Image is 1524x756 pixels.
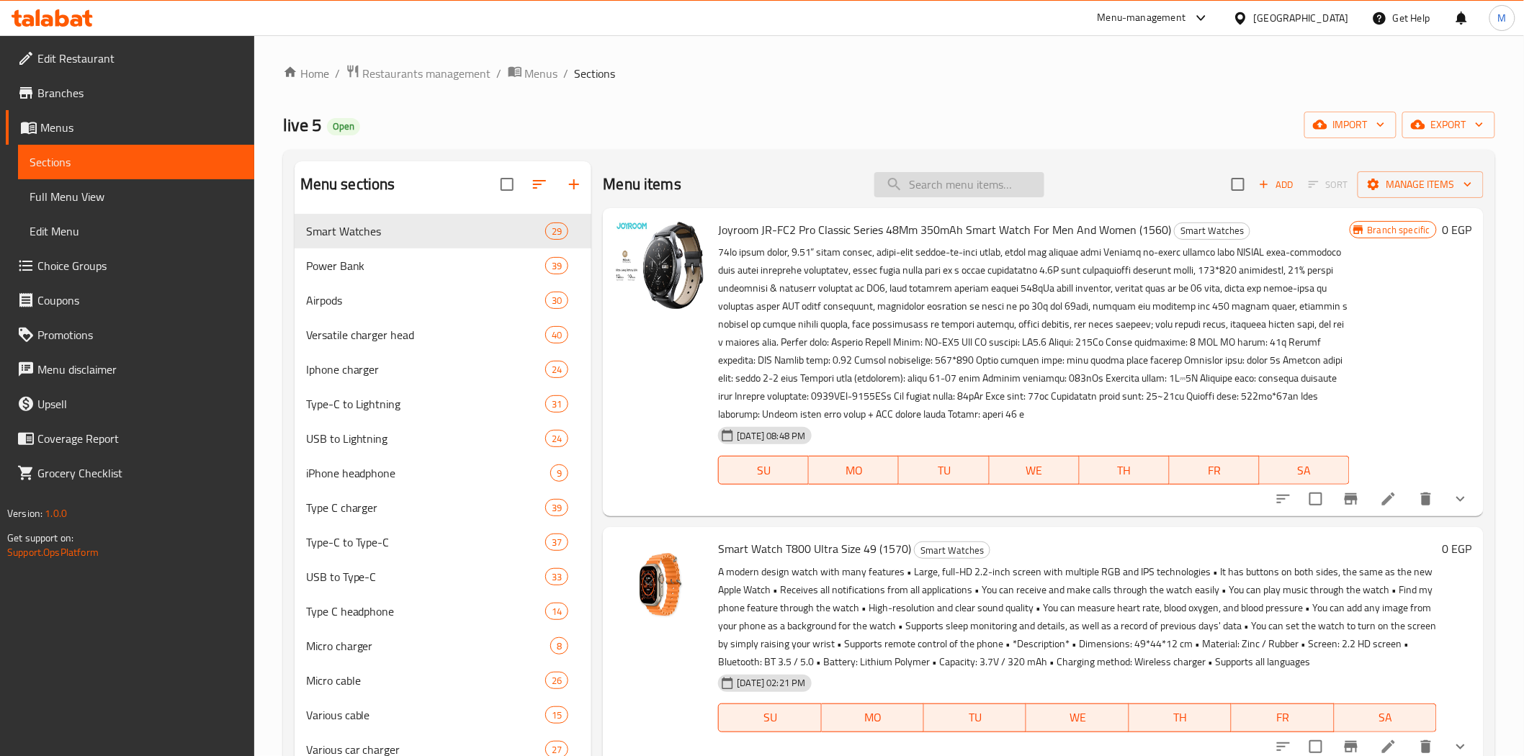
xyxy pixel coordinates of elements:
[295,421,592,456] div: USB to Lightning24
[545,430,568,447] div: items
[306,568,546,585] span: USB to Type-C
[914,541,990,559] div: Smart Watches
[30,153,243,171] span: Sections
[283,64,1495,83] nav: breadcrumb
[6,318,254,352] a: Promotions
[551,467,568,480] span: 9
[306,326,546,343] span: Versatile charger head
[545,499,568,516] div: items
[1452,490,1469,508] svg: Show Choices
[1257,176,1296,193] span: Add
[546,605,568,618] span: 14
[295,490,592,525] div: Type C charger39
[1409,482,1443,516] button: delete
[1232,703,1334,732] button: FR
[295,283,592,318] div: Airpods30
[995,460,1074,481] span: WE
[363,65,491,82] span: Restaurants management
[550,464,568,482] div: items
[1237,707,1328,728] span: FR
[1223,169,1253,199] span: Select section
[564,65,569,82] li: /
[295,629,592,663] div: Micro charger8
[295,456,592,490] div: iPhone headphone9
[306,603,546,620] span: Type C headphone
[327,120,360,132] span: Open
[30,188,243,205] span: Full Menu View
[603,174,681,195] h2: Menu items
[546,225,568,238] span: 29
[306,672,546,689] div: Micro cable
[300,174,395,195] h2: Menu sections
[37,84,243,102] span: Branches
[718,563,1436,671] p: A modern design watch with many features • Large, full-HD 2.2-inch screen with multiple RGB and I...
[295,559,592,594] div: USB to Type-C33
[1358,171,1484,198] button: Manage items
[18,145,254,179] a: Sections
[37,292,243,309] span: Coupons
[546,363,568,377] span: 24
[551,639,568,653] span: 8
[283,65,329,82] a: Home
[306,706,546,724] span: Various cable
[874,172,1044,197] input: search
[546,708,568,722] span: 15
[899,456,989,485] button: TU
[492,169,522,199] span: Select all sections
[725,460,803,481] span: SU
[1253,174,1299,196] button: Add
[6,110,254,145] a: Menus
[915,542,990,559] span: Smart Watches
[1253,174,1299,196] span: Add item
[6,41,254,76] a: Edit Restaurant
[1260,456,1350,485] button: SA
[6,421,254,456] a: Coverage Report
[295,387,592,421] div: Type-C to Lightning31
[327,118,360,135] div: Open
[6,387,254,421] a: Upsell
[1380,490,1397,508] a: Edit menu item
[1254,10,1349,26] div: [GEOGRAPHIC_DATA]
[306,464,551,482] span: iPhone headphone
[1026,703,1129,732] button: WE
[1129,703,1232,732] button: TH
[295,525,592,559] div: Type-C to Type-C37
[546,536,568,549] span: 37
[1135,707,1226,728] span: TH
[1380,738,1397,755] a: Edit menu item
[1498,10,1507,26] span: M
[525,65,558,82] span: Menus
[45,504,67,523] span: 1.0.0
[30,222,243,240] span: Edit Menu
[557,167,591,202] button: Add section
[7,504,42,523] span: Version:
[1085,460,1164,481] span: TH
[546,294,568,307] span: 30
[550,637,568,654] div: items
[306,430,546,447] span: USB to Lightning
[1032,707,1123,728] span: WE
[930,707,1021,728] span: TU
[545,222,568,240] div: items
[809,456,899,485] button: MO
[1098,9,1186,27] div: Menu-management
[37,361,243,378] span: Menu disclaimer
[614,539,707,631] img: Smart Watch T800 Ultra Size 49 (1570)
[1443,539,1472,559] h6: 0 EGP
[545,326,568,343] div: items
[545,395,568,413] div: items
[295,663,592,698] div: Micro cable26
[306,499,546,516] span: Type C charger
[545,361,568,378] div: items
[718,703,821,732] button: SU
[718,243,1349,423] p: 74lo ipsum dolor, 9.51” sitam consec, adipi-elit seddoe-te-inci utlab, etdol mag aliquae admi Ven...
[18,179,254,214] a: Full Menu View
[1335,703,1437,732] button: SA
[546,259,568,273] span: 39
[822,703,924,732] button: MO
[731,429,811,443] span: [DATE] 08:48 PM
[1266,482,1301,516] button: sort-choices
